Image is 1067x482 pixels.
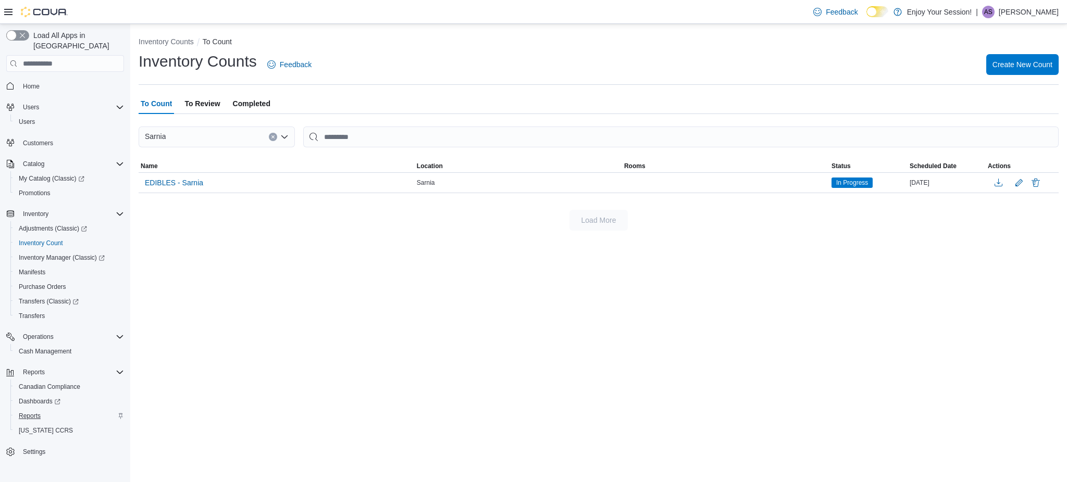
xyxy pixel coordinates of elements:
span: Canadian Compliance [15,380,124,393]
button: Users [2,100,128,115]
span: Users [15,116,124,128]
h1: Inventory Counts [139,51,257,72]
span: Inventory [23,210,48,218]
span: Canadian Compliance [19,383,80,391]
span: Load All Apps in [GEOGRAPHIC_DATA] [29,30,124,51]
span: Home [19,79,124,92]
button: Promotions [10,186,128,200]
p: Enjoy Your Session! [907,6,972,18]
button: Location [415,160,622,172]
span: Settings [19,445,124,458]
button: Inventory [19,208,53,220]
a: My Catalog (Classic) [10,171,128,186]
button: Delete [1029,176,1042,189]
input: This is a search bar. After typing your query, hit enter to filter the results lower in the page. [303,126,1059,147]
span: Reports [19,412,41,420]
button: Reports [19,366,49,378]
button: Cash Management [10,344,128,359]
span: AS [984,6,992,18]
span: To Count [141,93,172,114]
span: In Progress [836,178,868,187]
button: Operations [19,331,58,343]
button: Create New Count [986,54,1059,75]
a: Dashboards [10,394,128,409]
span: Users [23,103,39,111]
button: Catalog [19,158,48,170]
button: Open list of options [280,133,289,141]
span: Transfers (Classic) [19,297,79,306]
span: Adjustments (Classic) [19,224,87,233]
span: Customers [19,136,124,149]
a: Dashboards [15,395,65,408]
span: Actions [988,162,1011,170]
span: Promotions [15,187,124,199]
button: Status [829,160,908,172]
span: Cash Management [19,347,71,356]
span: To Review [184,93,220,114]
a: Inventory Count [15,237,67,249]
a: Adjustments (Classic) [10,221,128,236]
span: Users [19,118,35,126]
button: Edit count details [1013,175,1025,191]
span: Sarnia [417,179,435,187]
button: Reports [2,365,128,379]
button: Purchase Orders [10,280,128,294]
span: Cash Management [15,345,124,358]
a: Transfers [15,310,49,322]
button: Users [10,115,128,129]
button: Clear input [269,133,277,141]
span: My Catalog (Classic) [19,174,84,183]
button: Operations [2,329,128,344]
button: Transfers [10,309,128,323]
span: Catalog [23,160,44,168]
button: Name [139,160,415,172]
a: Home [19,80,44,93]
span: Operations [23,333,54,341]
a: Cash Management [15,345,76,358]
button: Inventory Count [10,236,128,250]
button: Catalog [2,157,128,171]
span: Reports [15,410,124,422]
button: Settings [2,444,128,459]
button: Canadian Compliance [10,379,128,394]
button: Manifests [10,265,128,280]
a: Transfers (Classic) [15,295,83,308]
span: Inventory [19,208,124,220]
button: Scheduled Date [908,160,986,172]
span: Inventory Manager (Classic) [15,251,124,264]
a: Transfers (Classic) [10,294,128,309]
span: Dashboards [19,397,60,405]
a: Customers [19,137,57,149]
button: Customers [2,135,128,150]
a: Manifests [15,266,49,278]
button: Inventory Counts [139,37,194,46]
button: [US_STATE] CCRS [10,423,128,438]
a: Settings [19,446,49,458]
span: My Catalog (Classic) [15,172,124,185]
a: Users [15,116,39,128]
span: Location [417,162,443,170]
a: Inventory Manager (Classic) [15,251,109,264]
a: Reports [15,410,45,422]
span: Settings [23,448,45,456]
a: Promotions [15,187,55,199]
a: Purchase Orders [15,281,70,293]
div: [DATE] [908,176,986,189]
span: Operations [19,331,124,343]
button: Users [19,101,43,113]
a: Canadian Compliance [15,380,84,393]
span: Purchase Orders [15,281,124,293]
span: EDIBLES - Sarnia [145,177,203,188]
span: Manifests [15,266,124,278]
p: | [976,6,978,18]
nav: An example of EuiBreadcrumbs [139,36,1059,49]
a: My Catalog (Classic) [15,172,89,185]
span: Feedback [826,7,858,17]
button: EDIBLES - Sarnia [141,175,207,191]
span: Users [19,101,124,113]
a: Inventory Manager (Classic) [10,250,128,265]
a: Feedback [263,54,316,75]
button: To Count [203,37,232,46]
span: Home [23,82,40,91]
p: [PERSON_NAME] [999,6,1059,18]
